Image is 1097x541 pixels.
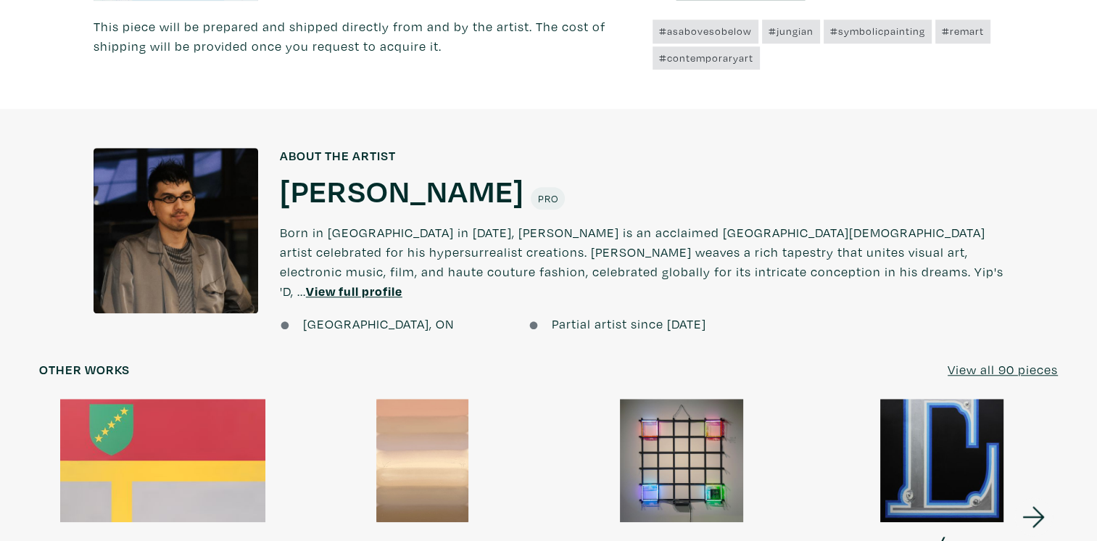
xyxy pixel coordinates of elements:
a: View full profile [306,283,402,300]
a: #asabovesobelow [653,20,758,43]
a: [PERSON_NAME] [280,170,524,210]
h6: Other works [39,362,130,378]
span: Partial artist since [DATE] [552,315,706,332]
a: View all 90 pieces [948,360,1058,379]
a: #jungian [762,20,820,43]
u: View all 90 pieces [948,361,1058,378]
span: [GEOGRAPHIC_DATA], ON [303,315,454,332]
span: Pro [537,191,558,205]
h6: About the artist [280,148,1004,164]
a: #symbolicpainting [824,20,932,43]
a: #contemporaryart [653,46,760,70]
p: Born in [GEOGRAPHIC_DATA] in [DATE], [PERSON_NAME] is an acclaimed [GEOGRAPHIC_DATA][DEMOGRAPHIC_... [280,210,1004,314]
a: #remart [935,20,990,43]
p: This piece will be prepared and shipped directly from and by the artist. The cost of shipping wil... [94,17,632,56]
